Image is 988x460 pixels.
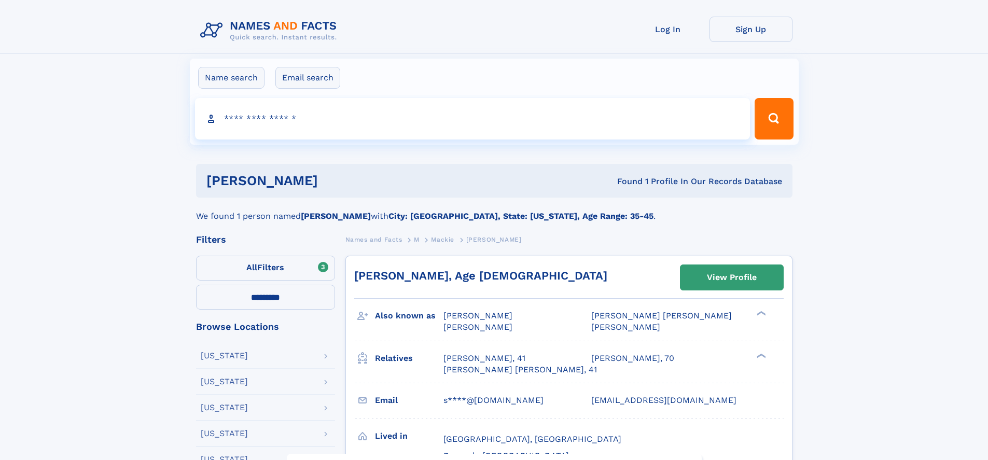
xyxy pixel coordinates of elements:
span: M [414,236,420,243]
a: M [414,233,420,246]
span: [EMAIL_ADDRESS][DOMAIN_NAME] [591,395,736,405]
a: Names and Facts [345,233,402,246]
span: [GEOGRAPHIC_DATA], [GEOGRAPHIC_DATA] [443,434,621,444]
div: ❯ [754,352,767,359]
span: [PERSON_NAME] [443,322,512,332]
a: [PERSON_NAME], 41 [443,353,525,364]
span: [PERSON_NAME] [591,322,660,332]
div: [US_STATE] [201,403,248,412]
div: Browse Locations [196,322,335,331]
div: [US_STATE] [201,429,248,438]
a: [PERSON_NAME] [PERSON_NAME], 41 [443,364,597,375]
div: [US_STATE] [201,352,248,360]
div: View Profile [707,266,757,289]
span: [PERSON_NAME] [443,311,512,320]
span: Mackie [431,236,454,243]
b: [PERSON_NAME] [301,211,371,221]
img: Logo Names and Facts [196,17,345,45]
a: View Profile [680,265,783,290]
label: Email search [275,67,340,89]
a: [PERSON_NAME], Age [DEMOGRAPHIC_DATA] [354,269,607,282]
div: We found 1 person named with . [196,198,792,222]
h1: [PERSON_NAME] [206,174,468,187]
a: Mackie [431,233,454,246]
button: Search Button [755,98,793,140]
h3: Relatives [375,350,443,367]
label: Filters [196,256,335,281]
h3: Lived in [375,427,443,445]
input: search input [195,98,750,140]
div: Filters [196,235,335,244]
label: Name search [198,67,265,89]
a: [PERSON_NAME], 70 [591,353,674,364]
div: Found 1 Profile In Our Records Database [467,176,782,187]
div: ❯ [754,310,767,317]
a: Sign Up [709,17,792,42]
span: All [246,262,257,272]
div: [US_STATE] [201,378,248,386]
span: [PERSON_NAME] [PERSON_NAME] [591,311,732,320]
span: [PERSON_NAME] [466,236,522,243]
b: City: [GEOGRAPHIC_DATA], State: [US_STATE], Age Range: 35-45 [388,211,653,221]
a: Log In [627,17,709,42]
h3: Email [375,392,443,409]
h3: Also known as [375,307,443,325]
